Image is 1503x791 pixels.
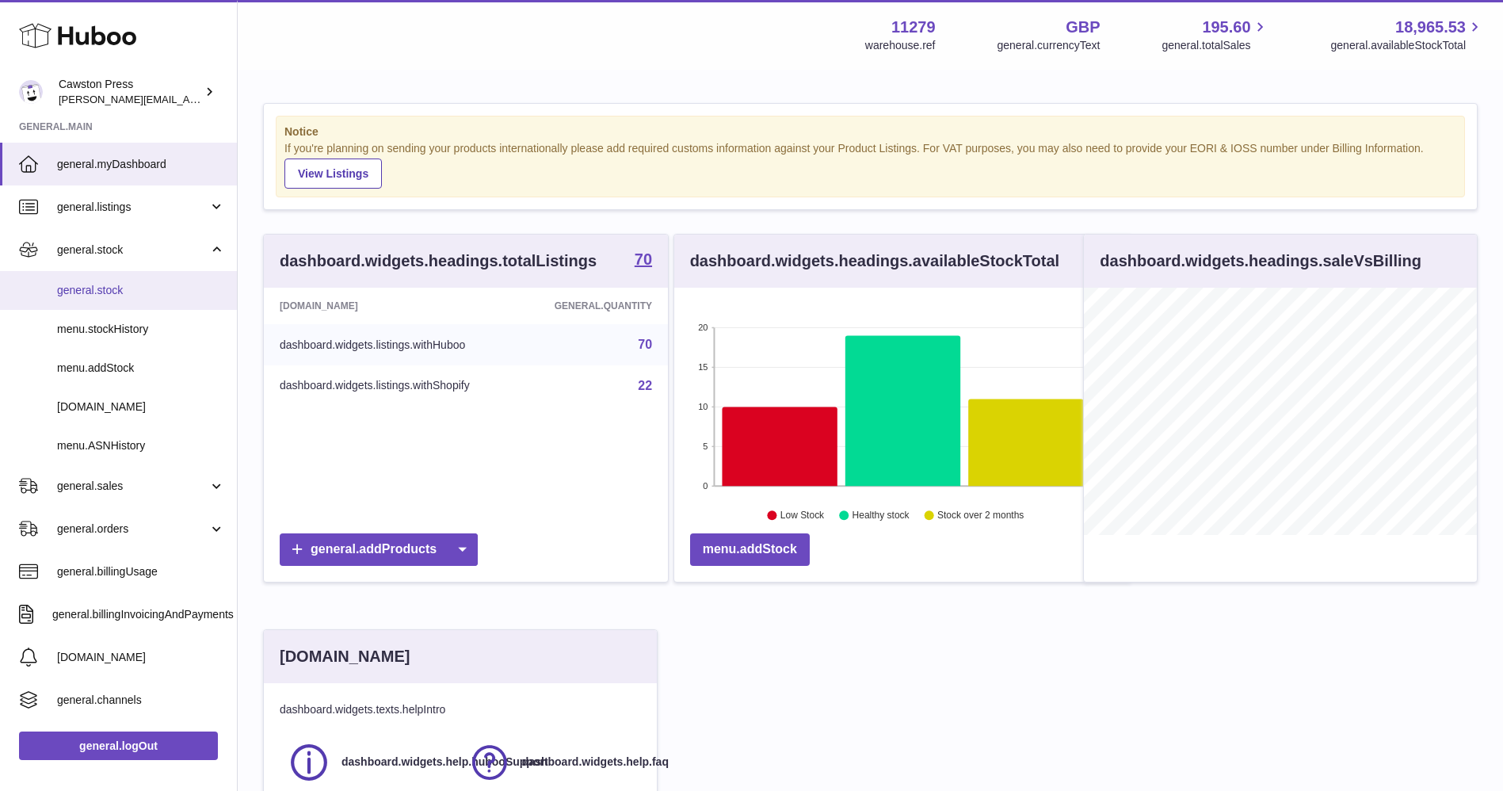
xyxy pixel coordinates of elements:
th: general.quantity [519,288,668,324]
a: dashboard.widgets.help.hubooSupport [288,741,452,784]
td: dashboard.widgets.listings.withHuboo [264,324,519,365]
span: 18,965.53 [1395,17,1466,38]
div: Cawston Press [59,77,201,107]
span: general.billingInvoicingAndPayments [52,607,234,622]
a: dashboard.widgets.help.faq [468,741,633,784]
text: Stock over 2 months [937,510,1024,521]
span: menu.ASNHistory [57,438,225,453]
a: View Listings [284,159,382,189]
span: menu.addStock [57,361,225,376]
text: 0 [703,481,708,491]
h3: [DOMAIN_NAME] [280,646,410,667]
span: general.stock [57,243,208,258]
text: 15 [698,362,708,372]
text: 10 [698,402,708,411]
a: 70 [635,251,652,270]
span: general.billingUsage [57,564,225,579]
a: 18,965.53 general.availableStockTotal [1331,17,1484,53]
a: 70 [638,338,652,351]
span: dashboard.widgets.help.hubooSupport [341,755,548,770]
span: [DOMAIN_NAME] [57,399,225,415]
span: 195.60 [1202,17,1250,38]
div: If you're planning on sending your products internationally please add required customs informati... [284,141,1456,189]
span: general.availableStockTotal [1331,38,1484,53]
div: warehouse.ref [865,38,936,53]
span: general.sales [57,479,208,494]
a: 195.60 general.totalSales [1162,17,1268,53]
span: menu.stockHistory [57,322,225,337]
a: general.logOut [19,732,218,760]
span: general.stock [57,283,225,298]
img: thomas.carson@cawstonpress.com [19,80,43,104]
div: general.currencyText [998,38,1101,53]
text: Low Stock [780,510,825,521]
a: general.addProducts [280,533,478,566]
span: general.channels [57,693,225,708]
span: general.orders [57,522,208,537]
a: menu.addStock [690,533,810,566]
p: dashboard.widgets.texts.helpIntro [280,702,641,717]
a: 22 [638,379,652,392]
span: [PERSON_NAME][EMAIL_ADDRESS][PERSON_NAME][DOMAIN_NAME] [59,93,402,105]
strong: 70 [635,251,652,267]
h3: dashboard.widgets.headings.totalListings [280,250,597,272]
h3: dashboard.widgets.headings.availableStockTotal [690,250,1059,272]
span: general.myDashboard [57,157,225,172]
h3: dashboard.widgets.headings.saleVsBilling [1100,250,1421,272]
text: 5 [703,441,708,451]
span: dashboard.widgets.help.faq [522,755,669,770]
span: general.listings [57,200,208,215]
strong: Notice [284,124,1456,139]
text: Healthy stock [852,510,910,521]
span: [DOMAIN_NAME] [57,650,225,665]
text: 20 [698,323,708,332]
strong: 11279 [891,17,936,38]
td: dashboard.widgets.listings.withShopify [264,365,519,407]
strong: GBP [1066,17,1100,38]
span: general.totalSales [1162,38,1268,53]
th: [DOMAIN_NAME] [264,288,519,324]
